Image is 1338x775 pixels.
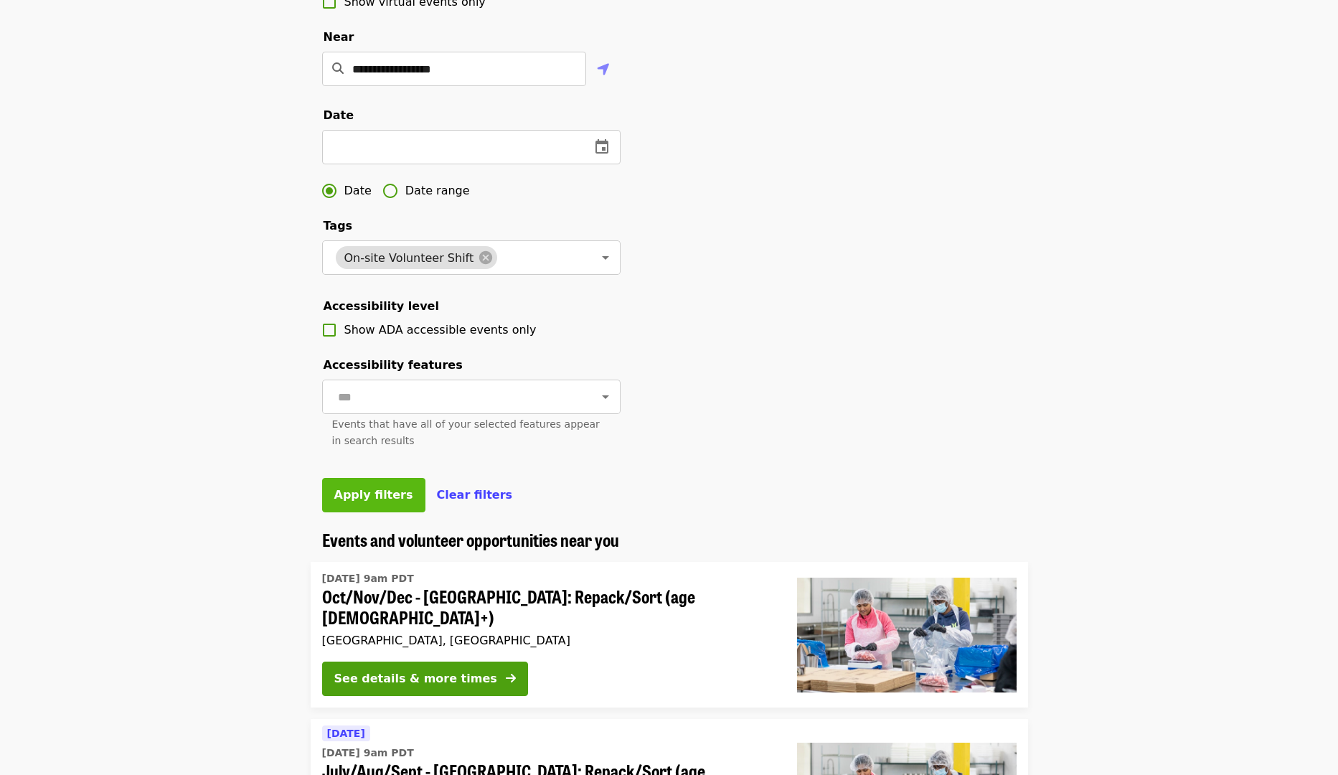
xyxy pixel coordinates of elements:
span: Near [324,30,354,44]
span: Date [324,108,354,122]
span: Oct/Nov/Dec - [GEOGRAPHIC_DATA]: Repack/Sort (age [DEMOGRAPHIC_DATA]+) [322,586,774,628]
span: On-site Volunteer Shift [336,251,483,265]
button: Apply filters [322,478,425,512]
div: See details & more times [334,670,497,687]
button: Use my location [586,53,621,88]
button: Open [595,248,616,268]
i: arrow-right icon [506,672,516,685]
span: Events and volunteer opportunities near you [322,527,619,552]
input: Enter a location [352,52,586,86]
span: Events that have all of your selected features appear in search results [332,418,600,446]
button: Open [595,387,616,407]
time: [DATE] 9am PDT [322,571,414,586]
span: Clear filters [437,488,513,502]
span: Date range [405,182,470,199]
button: change date [585,130,619,164]
div: [GEOGRAPHIC_DATA], [GEOGRAPHIC_DATA] [322,634,774,647]
span: Show ADA accessible events only [344,323,537,337]
span: Tags [324,219,353,232]
a: See details for "Oct/Nov/Dec - Beaverton: Repack/Sort (age 10+)" [311,562,1028,708]
i: location-arrow icon [597,61,610,78]
button: Clear filters [437,487,513,504]
time: [DATE] 9am PDT [322,746,414,761]
span: Accessibility features [324,358,463,372]
span: Accessibility level [324,299,439,313]
span: Date [344,182,372,199]
i: search icon [331,62,344,76]
img: Oct/Nov/Dec - Beaverton: Repack/Sort (age 10+) organized by Oregon Food Bank [797,578,1017,692]
button: See details & more times [322,662,528,696]
span: Apply filters [334,488,413,502]
div: On-site Volunteer Shift [336,246,498,269]
span: [DATE] [327,728,365,739]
